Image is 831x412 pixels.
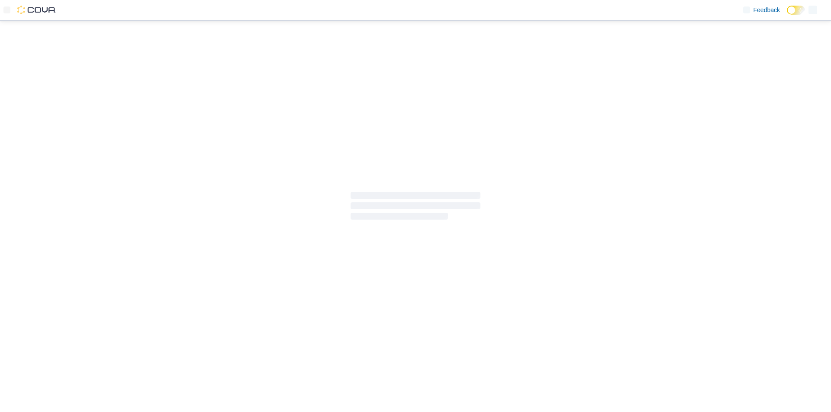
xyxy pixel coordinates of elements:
img: Cova [17,6,56,14]
span: Loading [351,194,480,221]
span: Feedback [754,6,780,14]
a: Feedback [740,1,783,19]
input: Dark Mode [787,6,805,15]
